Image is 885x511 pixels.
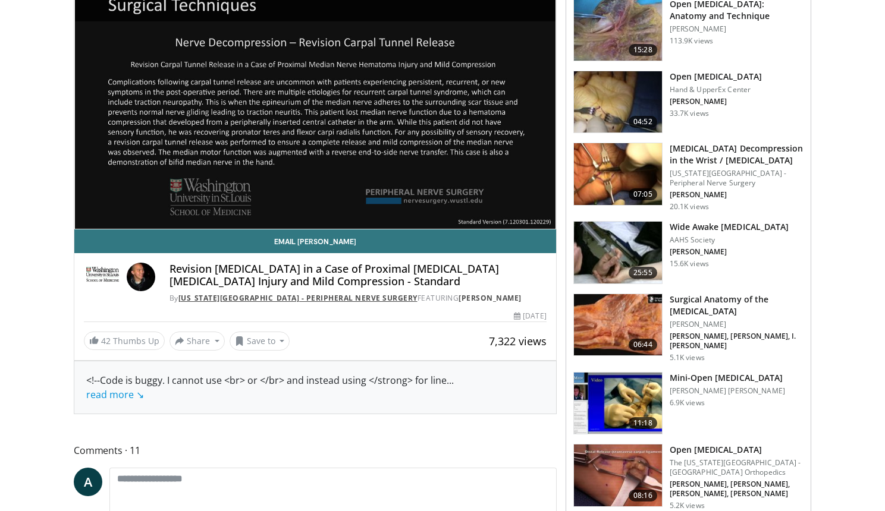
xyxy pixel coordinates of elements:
p: [PERSON_NAME], [PERSON_NAME], I. [PERSON_NAME] [670,332,804,351]
a: [PERSON_NAME] [459,293,522,303]
a: 11:18 Mini-Open [MEDICAL_DATA] [PERSON_NAME] [PERSON_NAME] 6.9K views [573,372,804,435]
p: 113.9K views [670,36,713,46]
div: By FEATURING [170,293,547,304]
img: 6bc13ebe-c2d8-4f72-b17c-7e540134e64e.150x105_q85_crop-smart_upscale.jpg [574,294,662,356]
p: [PERSON_NAME] [670,247,789,257]
a: 06:44 Surgical Anatomy of the [MEDICAL_DATA] [PERSON_NAME] [PERSON_NAME], [PERSON_NAME], I. [PERS... [573,294,804,362]
p: [PERSON_NAME], [PERSON_NAME], [PERSON_NAME], [PERSON_NAME] [670,480,804,499]
p: 20.1K views [670,202,709,212]
img: Avatar [127,263,155,291]
a: Email [PERSON_NAME] [74,229,556,253]
p: [PERSON_NAME] [PERSON_NAME] [670,386,785,396]
p: 15.6K views [670,259,709,269]
a: 42 Thumbs Up [84,332,165,350]
img: 80b671cc-e6c2-4c30-b4fd-e019560497a8.150x105_q85_crop-smart_upscale.jpg [574,143,662,205]
button: Share [170,332,225,351]
h3: Surgical Anatomy of the [MEDICAL_DATA] [670,294,804,317]
a: 04:52 Open [MEDICAL_DATA] Hand & UpperEx Center [PERSON_NAME] 33.7K views [573,71,804,134]
span: ... [86,374,454,401]
a: 07:05 [MEDICAL_DATA] Decompression in the Wrist / [MEDICAL_DATA] [US_STATE][GEOGRAPHIC_DATA] - Pe... [573,143,804,212]
p: AAHS Society [670,235,789,245]
span: 15:28 [629,44,657,56]
p: [PERSON_NAME] [670,24,804,34]
h4: Revision [MEDICAL_DATA] in a Case of Proximal [MEDICAL_DATA] [MEDICAL_DATA] Injury and Mild Compr... [170,263,547,288]
a: read more ↘ [86,388,144,401]
span: 25:55 [629,267,657,279]
p: 5.2K views [670,501,705,510]
span: 08:16 [629,490,657,501]
div: <!--Code is buggy. I cannot use <br> or </br> and instead using </strong> for line [86,373,544,402]
div: [DATE] [514,311,546,321]
h3: Open [MEDICAL_DATA] [670,444,804,456]
span: 42 [101,335,111,346]
span: 7,322 views [489,334,547,348]
a: 08:16 Open [MEDICAL_DATA] The [US_STATE][GEOGRAPHIC_DATA] - [GEOGRAPHIC_DATA] Orthopedics [PERSON... [573,444,804,510]
img: 302022_0003_1.png.150x105_q85_crop-smart_upscale.jpg [574,373,662,434]
span: 11:18 [629,417,657,429]
h3: [MEDICAL_DATA] Decompression in the Wrist / [MEDICAL_DATA] [670,143,804,166]
span: 07:05 [629,188,657,200]
p: Hand & UpperEx Center [670,85,762,94]
p: The [US_STATE][GEOGRAPHIC_DATA] - [GEOGRAPHIC_DATA] Orthopedics [670,458,804,477]
img: wide_awake_carpal_tunnel_100008556_2.jpg.150x105_q85_crop-smart_upscale.jpg [574,222,662,283]
h3: Open [MEDICAL_DATA] [670,71,762,83]
p: [PERSON_NAME] [670,97,762,106]
span: 06:44 [629,339,657,351]
h3: Mini-Open [MEDICAL_DATA] [670,372,785,384]
span: Comments 11 [74,443,557,458]
a: 25:55 Wide Awake [MEDICAL_DATA] AAHS Society [PERSON_NAME] 15.6K views [573,221,804,284]
p: 5.1K views [670,353,705,362]
span: 04:52 [629,116,657,128]
a: [US_STATE][GEOGRAPHIC_DATA] - Peripheral Nerve Surgery [178,293,418,303]
p: [PERSON_NAME] [670,190,804,200]
a: A [74,468,102,496]
p: [US_STATE][GEOGRAPHIC_DATA] - Peripheral Nerve Surgery [670,169,804,188]
button: Save to [230,332,290,351]
p: 6.9K views [670,398,705,408]
img: 54315_0000_3.png.150x105_q85_crop-smart_upscale.jpg [574,71,662,133]
p: [PERSON_NAME] [670,320,804,329]
p: 33.7K views [670,109,709,118]
img: 435a63e2-9f45-41c2-a031-cbf06bbd817f.150x105_q85_crop-smart_upscale.jpg [574,444,662,506]
h3: Wide Awake [MEDICAL_DATA] [670,221,789,233]
img: Washington University School of Medicine - Peripheral Nerve Surgery [84,263,122,291]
